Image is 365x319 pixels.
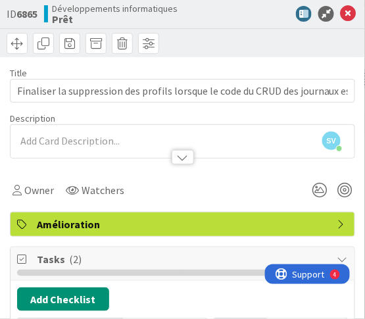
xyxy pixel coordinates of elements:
span: Support [28,2,60,18]
span: Watchers [82,182,124,198]
span: Développements informatiques [52,3,178,14]
span: Owner [24,182,54,198]
span: ID [7,6,37,22]
span: Description [10,112,55,124]
b: 6865 [16,7,37,20]
span: SV [322,132,341,150]
button: Add Checklist [17,287,109,311]
span: Amélioration [37,216,331,232]
label: Title [10,67,27,79]
b: Prêt [52,14,178,24]
span: ( 2 ) [69,253,82,266]
input: type card name here... [10,79,355,103]
div: 4 [68,5,72,16]
span: Tasks [37,251,331,267]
